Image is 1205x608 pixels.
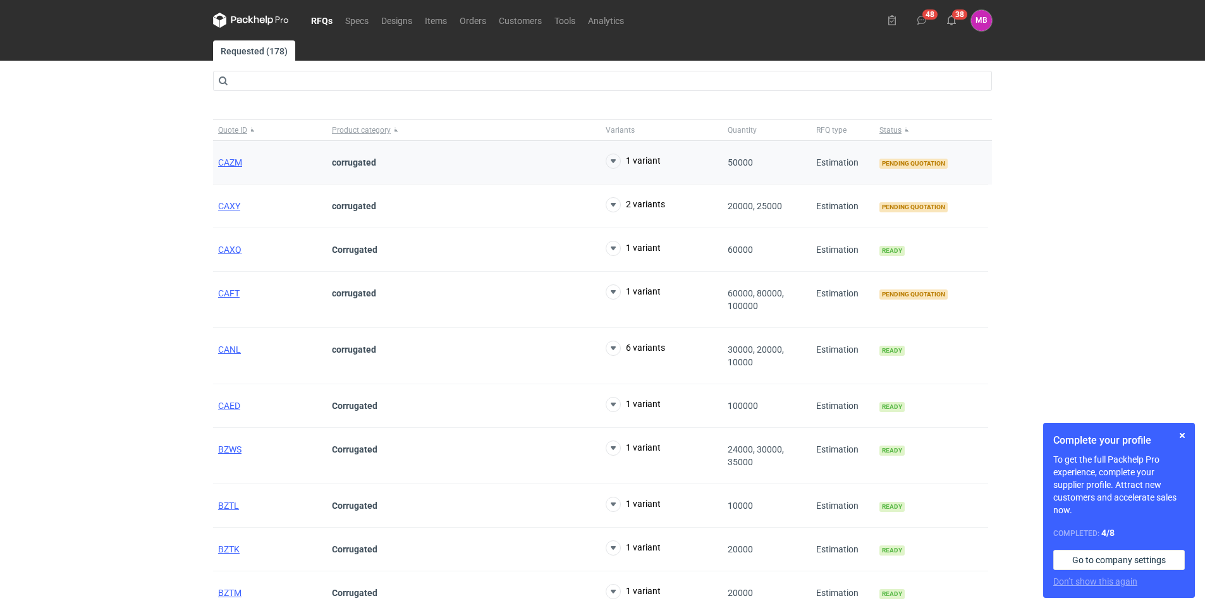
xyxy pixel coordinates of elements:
span: Ready [879,446,905,456]
a: CAED [218,401,240,411]
div: Estimation [811,141,874,185]
a: Go to company settings [1053,550,1185,570]
a: CAFT [218,288,240,298]
a: CAXQ [218,245,242,255]
button: 38 [941,10,962,30]
strong: Corrugated [332,444,377,454]
p: To get the full Packhelp Pro experience, complete your supplier profile. Attract new customers an... [1053,453,1185,516]
button: Product category [327,120,601,140]
h1: Complete your profile [1053,433,1185,448]
a: Customers [492,13,548,28]
strong: corrugated [332,288,376,298]
button: 6 variants [606,341,665,356]
strong: corrugated [332,201,376,211]
div: Estimation [811,272,874,328]
a: BZTM [218,588,242,598]
span: 24000, 30000, 35000 [728,444,784,467]
strong: Corrugated [332,401,377,411]
div: Mateusz Borowik [971,10,992,31]
a: Tools [548,13,582,28]
svg: Packhelp Pro [213,13,289,28]
button: 1 variant [606,441,661,456]
button: 1 variant [606,497,661,512]
span: Status [879,125,902,135]
a: Orders [453,13,492,28]
span: Pending quotation [879,289,948,300]
span: 20000 [728,544,753,554]
strong: corrugated [332,157,376,167]
div: Estimation [811,384,874,428]
button: 1 variant [606,584,661,599]
span: Product category [332,125,391,135]
strong: 4 / 8 [1101,528,1115,538]
button: MB [971,10,992,31]
span: 10000 [728,501,753,511]
button: 2 variants [606,197,665,212]
span: Variants [606,125,635,135]
button: 1 variant [606,284,661,300]
button: 1 variant [606,397,661,412]
button: 1 variant [606,241,661,256]
a: Analytics [582,13,630,28]
strong: Corrugated [332,588,377,598]
a: CANL [218,344,241,355]
a: RFQs [305,13,339,28]
span: 20000, 25000 [728,201,782,211]
button: 1 variant [606,154,661,169]
span: Ready [879,346,905,356]
div: Estimation [811,484,874,528]
span: Ready [879,402,905,412]
a: CAZM [218,157,242,167]
span: Ready [879,589,905,599]
button: 1 variant [606,540,661,556]
span: Ready [879,246,905,256]
span: Ready [879,545,905,556]
button: Skip for now [1175,428,1190,443]
span: RFQ type [816,125,847,135]
span: Quantity [728,125,757,135]
a: CAXY [218,201,240,211]
strong: Corrugated [332,245,377,255]
span: Pending quotation [879,159,948,169]
a: Items [419,13,453,28]
div: Estimation [811,428,874,484]
a: BZWS [218,444,242,454]
a: BZTK [218,544,240,554]
strong: Corrugated [332,544,377,554]
span: 20000 [728,588,753,598]
span: Ready [879,502,905,512]
button: Quote ID [213,120,327,140]
span: 60000 [728,245,753,255]
span: 50000 [728,157,753,167]
div: Estimation [811,328,874,384]
div: Estimation [811,185,874,228]
div: Estimation [811,228,874,272]
a: BZTL [218,501,239,511]
strong: Corrugated [332,501,377,511]
strong: corrugated [332,344,376,355]
a: Designs [375,13,419,28]
button: Status [874,120,988,140]
div: Estimation [811,528,874,571]
span: Pending quotation [879,202,948,212]
button: 48 [912,10,932,30]
div: Completed: [1053,526,1185,540]
span: 30000, 20000, 10000 [728,344,784,367]
a: Specs [339,13,375,28]
span: 60000, 80000, 100000 [728,288,784,311]
button: Don’t show this again [1053,575,1137,588]
a: Requested (178) [213,40,295,61]
span: 100000 [728,401,758,411]
span: Quote ID [218,125,247,135]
